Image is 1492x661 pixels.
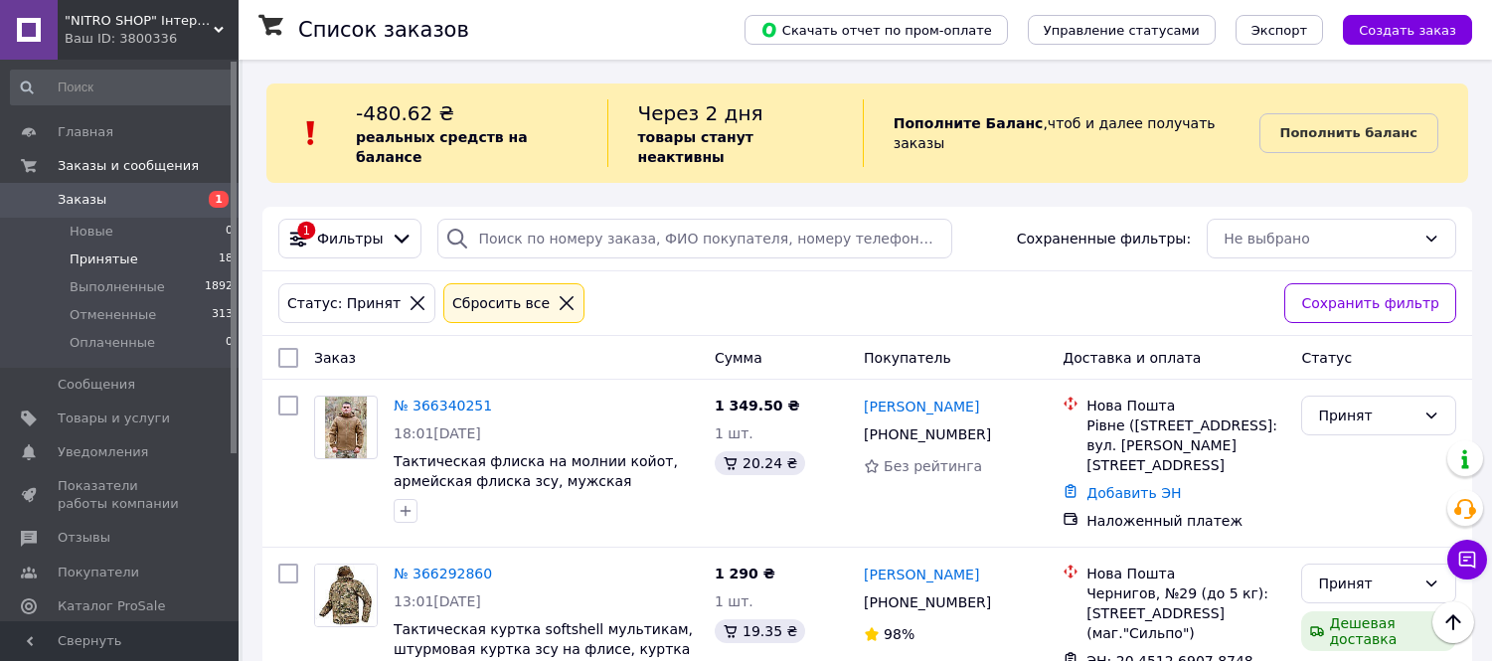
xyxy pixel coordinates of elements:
div: Ваш ID: 3800336 [65,30,239,48]
div: , чтоб и далее получать заказы [863,99,1259,167]
span: Создать заказ [1359,23,1456,38]
span: Сохранить фильтр [1301,292,1439,314]
b: Пополните Баланс [894,115,1044,131]
img: Фото товару [325,397,367,458]
span: Каталог ProSale [58,597,165,615]
span: Скачать отчет по пром-оплате [760,21,992,39]
a: Фото товару [314,564,378,627]
b: реальных средств на балансе [356,129,528,165]
button: Наверх [1432,601,1474,643]
div: Статус: Принят [283,292,405,314]
button: Управление статусами [1028,15,1216,45]
b: Пополнить баланс [1280,125,1417,140]
span: Заказы и сообщения [58,157,199,175]
div: Нова Пошта [1086,564,1285,583]
a: Фото товару [314,396,378,459]
span: 1 [209,191,229,208]
span: 18:01[DATE] [394,425,481,441]
span: Доставка и оплата [1063,350,1201,366]
span: Уведомления [58,443,148,461]
a: [PERSON_NAME] [864,397,979,416]
span: Через 2 дня [638,101,763,125]
a: Создать заказ [1323,21,1472,37]
span: 13:01[DATE] [394,593,481,609]
div: Принят [1318,405,1415,426]
span: Статус [1301,350,1352,366]
span: 313 [212,306,233,324]
div: Наложенный платеж [1086,511,1285,531]
span: Экспорт [1251,23,1307,38]
a: [PERSON_NAME] [864,565,979,584]
a: № 366292860 [394,566,492,581]
span: Управление статусами [1044,23,1200,38]
a: № 366340251 [394,398,492,413]
span: 0 [226,223,233,241]
span: Показатели работы компании [58,477,184,513]
div: [PHONE_NUMBER] [860,588,995,616]
div: Не выбрано [1224,228,1415,249]
span: Выполненные [70,278,165,296]
div: Принят [1318,573,1415,594]
div: 20.24 ₴ [715,451,805,475]
span: Заказы [58,191,106,209]
div: Дешевая доставка [1301,611,1456,651]
img: Фото товару [315,565,377,626]
span: 0 [226,334,233,352]
span: 1 290 ₴ [715,566,775,581]
span: Сообщения [58,376,135,394]
div: 19.35 ₴ [715,619,805,643]
div: [PHONE_NUMBER] [860,420,995,448]
span: Сумма [715,350,762,366]
span: 98% [884,626,914,642]
span: Отзывы [58,529,110,547]
button: Создать заказ [1343,15,1472,45]
button: Экспорт [1236,15,1323,45]
span: Покупатель [864,350,951,366]
a: Добавить ЭН [1086,485,1181,501]
span: 1 шт. [715,425,753,441]
span: Отмененные [70,306,156,324]
span: Фильтры [317,229,383,248]
h1: Список заказов [298,18,469,42]
span: Без рейтинга [884,458,982,474]
button: Сохранить фильтр [1284,283,1456,323]
div: Нова Пошта [1086,396,1285,415]
a: Тактическая флиска на молнии койот, армейская флиска зсу, мужская флисовая кофта койот с капюшоном [394,453,678,509]
span: Принятые [70,250,138,268]
b: товары станут неактивны [638,129,753,165]
img: :exclamation: [296,118,326,148]
div: Сбросить все [448,292,554,314]
span: Новые [70,223,113,241]
span: 1 шт. [715,593,753,609]
a: Пополнить баланс [1259,113,1438,153]
button: Чат с покупателем [1447,540,1487,579]
span: Покупатели [58,564,139,581]
span: Товары и услуги [58,410,170,427]
span: 1892 [205,278,233,296]
button: Скачать отчет по пром-оплате [745,15,1008,45]
div: Рівне ([STREET_ADDRESS]: вул. [PERSON_NAME][STREET_ADDRESS] [1086,415,1285,475]
div: Чернигов, №29 (до 5 кг): [STREET_ADDRESS] (маг."Сильпо") [1086,583,1285,643]
input: Поиск [10,70,235,105]
span: 18 [219,250,233,268]
span: 1 349.50 ₴ [715,398,800,413]
span: Оплаченные [70,334,155,352]
span: Главная [58,123,113,141]
span: Заказ [314,350,356,366]
span: -480.62 ₴ [356,101,454,125]
span: Сохраненные фильтры: [1017,229,1191,248]
input: Поиск по номеру заказа, ФИО покупателя, номеру телефона, Email, номеру накладной [437,219,952,258]
span: "NITRO SHOP" Інтернет магазин [65,12,214,30]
